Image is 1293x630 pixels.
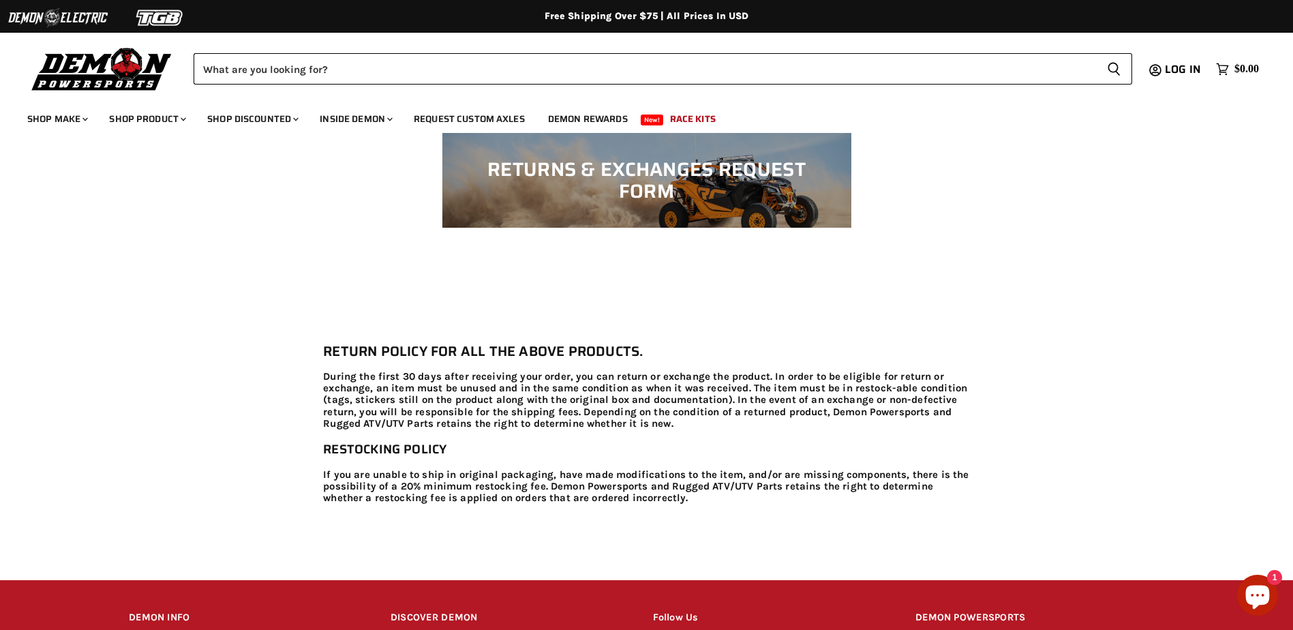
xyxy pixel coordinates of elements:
p: During the first 30 days after receiving your order, you can return or exchange the product. In o... [323,371,970,430]
a: Demon Rewards [538,105,638,133]
a: Inside Demon [309,105,401,133]
span: $0.00 [1234,63,1259,76]
inbox-online-store-chat: Shopify online store chat [1233,575,1282,619]
img: Demon Powersports [27,44,177,93]
a: Log in [1159,63,1209,76]
a: Shop Product [99,105,194,133]
input: Search [194,53,1096,85]
img: TGB Logo 2 [109,5,211,31]
form: Product [194,53,1132,85]
a: $0.00 [1209,59,1266,79]
h3: Restocking Policy [323,442,970,456]
span: New! [641,115,664,125]
div: Free Shipping Over $75 | All Prices In USD [102,10,1192,22]
p: If you are unable to ship in original packaging, have made modifications to the item, and/or are ... [323,469,970,505]
a: Request Custom Axles [404,105,535,133]
img: Demon Electric Logo 2 [7,5,109,31]
a: Race Kits [660,105,726,133]
button: Search [1096,53,1132,85]
ul: Main menu [17,100,1256,133]
a: Shop Make [17,105,96,133]
a: Shop Discounted [197,105,307,133]
h2: RETURN POLICY FOR ALL THE ABOVE PRODUCTS. [323,344,970,359]
span: Log in [1165,61,1201,78]
h1: Returns & Exchanges Request Form [470,158,824,202]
